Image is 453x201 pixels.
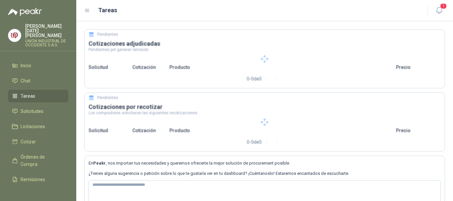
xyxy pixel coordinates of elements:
span: Licitaciones [21,123,45,130]
a: Licitaciones [8,120,68,133]
span: Órdenes de Compra [21,153,62,168]
p: En , nos importan tus necesidades y queremos ofrecerte la mejor solución de procurement posible. [89,160,441,167]
span: Inicio [21,62,31,69]
p: UNION INDUSTRIAL DE OCCIDENTE S.A.S. [25,39,68,47]
a: Chat [8,75,68,87]
p: ¿Tienes alguna sugerencia o petición sobre lo que te gustaría ver en tu dashboard? ¡Cuéntanoslo! ... [89,170,441,177]
a: Tareas [8,90,68,102]
h1: Tareas [98,6,117,15]
b: Peakr [93,161,106,166]
a: Solicitudes [8,105,68,118]
a: Órdenes de Compra [8,151,68,171]
span: Chat [21,77,31,84]
button: 1 [433,5,445,17]
img: Company Logo [8,29,21,42]
span: Cotizar [21,138,36,145]
img: Logo peakr [8,8,42,16]
span: Remisiones [21,176,45,183]
span: Tareas [21,92,35,100]
span: 1 [440,3,447,9]
p: [PERSON_NAME][DATE] [PERSON_NAME] [25,24,68,38]
a: Inicio [8,59,68,72]
span: Solicitudes [21,108,43,115]
a: Remisiones [8,173,68,186]
a: Cotizar [8,135,68,148]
